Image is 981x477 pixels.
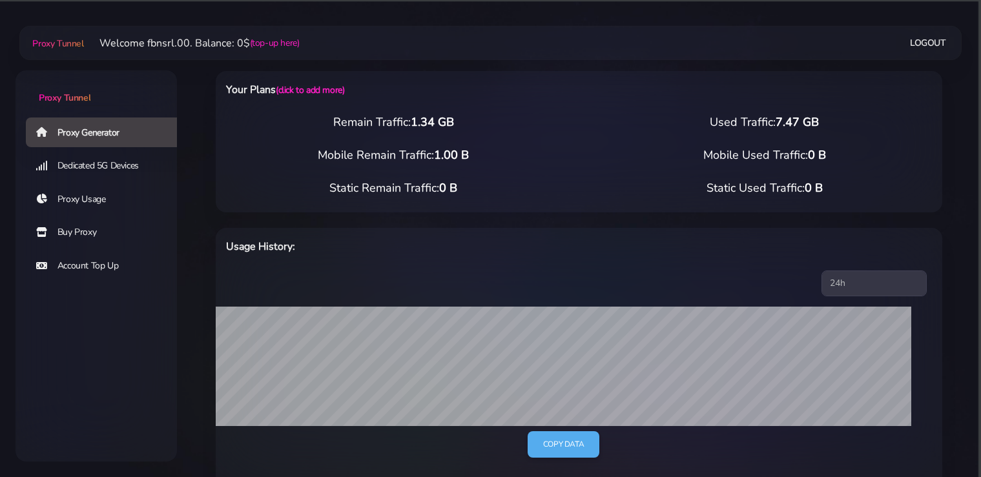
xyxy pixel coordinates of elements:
li: Welcome fbnsrl.00. Balance: 0$ [84,36,300,51]
a: Buy Proxy [26,218,187,247]
div: Mobile Used Traffic: [579,147,951,164]
a: Copy data [528,431,599,458]
span: 7.47 GB [776,114,819,130]
div: Mobile Remain Traffic: [208,147,579,164]
span: 0 B [808,147,826,163]
a: Logout [910,31,946,55]
h6: Usage History: [226,238,632,255]
a: Account Top Up [26,251,187,281]
span: 1.00 B [434,147,469,163]
div: Static Used Traffic: [579,179,951,197]
a: Dedicated 5G Devices [26,151,187,181]
span: 0 B [439,180,457,196]
div: Used Traffic: [579,114,951,131]
a: (top-up here) [250,36,300,50]
span: Proxy Tunnel [39,92,90,104]
a: Proxy Tunnel [15,70,177,105]
a: Proxy Usage [26,185,187,214]
span: Proxy Tunnel [32,37,83,50]
span: 0 B [805,180,823,196]
a: (click to add more) [276,84,344,96]
div: Static Remain Traffic: [208,179,579,197]
iframe: Webchat Widget [918,414,965,461]
div: Remain Traffic: [208,114,579,131]
a: Proxy Generator [26,117,187,147]
a: Proxy Tunnel [30,33,83,54]
span: 1.34 GB [411,114,454,130]
h6: Your Plans [226,81,632,98]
